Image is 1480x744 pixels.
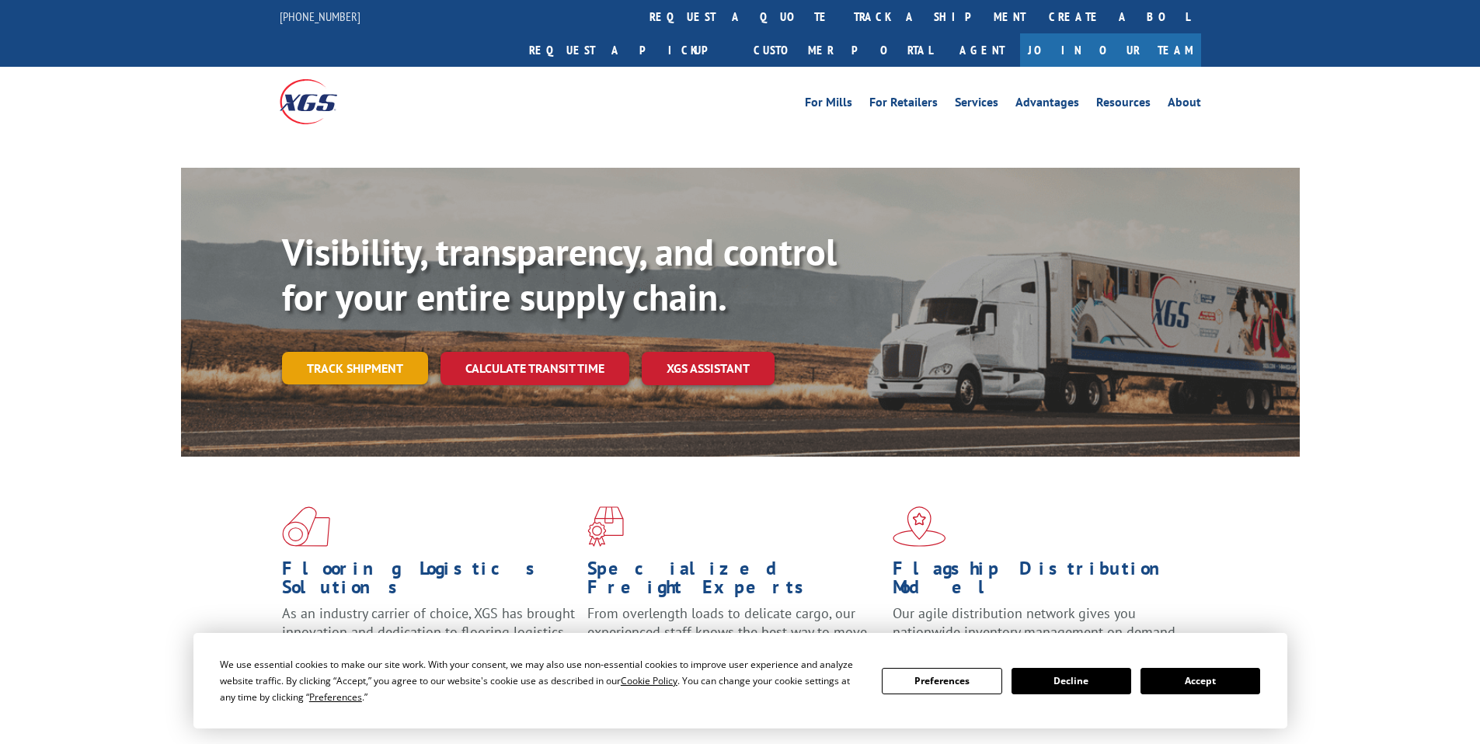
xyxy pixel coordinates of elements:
[1012,668,1131,694] button: Decline
[893,506,946,547] img: xgs-icon-flagship-distribution-model-red
[869,96,938,113] a: For Retailers
[587,604,881,673] p: From overlength loads to delicate cargo, our experienced staff knows the best way to move your fr...
[282,559,576,604] h1: Flooring Logistics Solutions
[893,559,1186,604] h1: Flagship Distribution Model
[220,656,863,705] div: We use essential cookies to make our site work. With your consent, we may also use non-essential ...
[805,96,852,113] a: For Mills
[955,96,998,113] a: Services
[193,633,1287,728] div: Cookie Consent Prompt
[441,352,629,385] a: Calculate transit time
[280,9,360,24] a: [PHONE_NUMBER]
[587,506,624,547] img: xgs-icon-focused-on-flooring-red
[1140,668,1260,694] button: Accept
[893,604,1179,641] span: Our agile distribution network gives you nationwide inventory management on demand.
[944,33,1020,67] a: Agent
[1015,96,1079,113] a: Advantages
[1168,96,1201,113] a: About
[282,506,330,547] img: xgs-icon-total-supply-chain-intelligence-red
[642,352,775,385] a: XGS ASSISTANT
[621,674,677,687] span: Cookie Policy
[282,228,837,321] b: Visibility, transparency, and control for your entire supply chain.
[282,352,428,384] a: Track shipment
[309,690,362,704] span: Preferences
[282,604,575,659] span: As an industry carrier of choice, XGS has brought innovation and dedication to flooring logistics...
[1020,33,1201,67] a: Join Our Team
[517,33,742,67] a: Request a pickup
[587,559,881,604] h1: Specialized Freight Experts
[1096,96,1151,113] a: Resources
[882,668,1001,694] button: Preferences
[742,33,944,67] a: Customer Portal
